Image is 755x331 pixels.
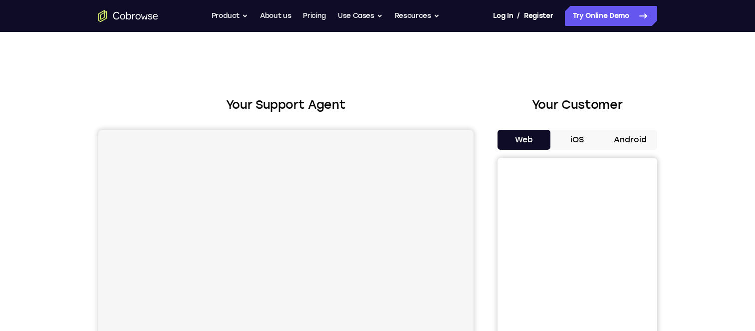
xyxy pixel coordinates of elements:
[395,6,440,26] button: Resources
[565,6,657,26] a: Try Online Demo
[493,6,513,26] a: Log In
[517,10,520,22] span: /
[498,130,551,150] button: Web
[98,10,158,22] a: Go to the home page
[550,130,604,150] button: iOS
[524,6,553,26] a: Register
[498,96,657,114] h2: Your Customer
[604,130,657,150] button: Android
[98,96,474,114] h2: Your Support Agent
[303,6,326,26] a: Pricing
[260,6,291,26] a: About us
[338,6,383,26] button: Use Cases
[212,6,249,26] button: Product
